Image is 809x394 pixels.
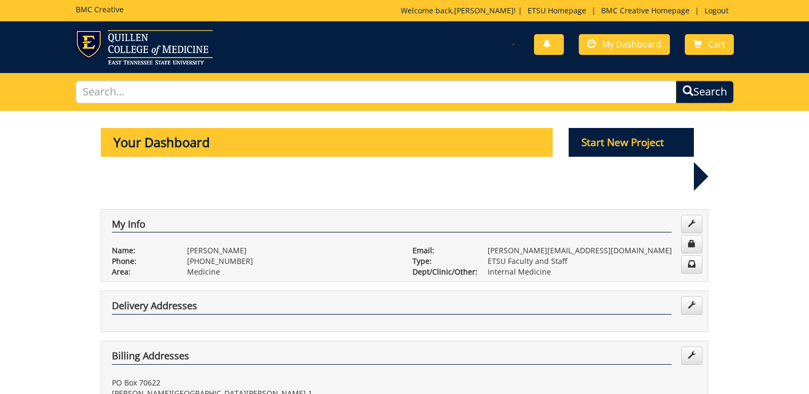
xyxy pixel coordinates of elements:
[412,267,472,277] p: Dept/Clinic/Other:
[681,235,702,253] a: Change Password
[522,5,592,15] a: ETSU Homepage
[112,267,171,277] p: Area:
[76,5,124,13] h5: BMC Creative
[488,267,697,277] p: Internal Medicine
[488,245,697,256] p: [PERSON_NAME][EMAIL_ADDRESS][DOMAIN_NAME]
[676,81,734,103] button: Search
[112,219,672,233] h4: My Info
[681,215,702,233] a: Edit Info
[454,5,514,15] a: [PERSON_NAME]
[685,34,734,55] a: Cart
[76,81,676,103] input: Search...
[112,301,672,315] h4: Delivery Addresses
[681,255,702,274] a: Change Communication Preferences
[569,138,694,148] a: Start New Project
[681,296,702,315] a: Edit Addresses
[412,256,472,267] p: Type:
[579,34,670,55] a: My Dashboard
[187,245,397,256] p: [PERSON_NAME]
[708,38,725,50] span: Cart
[187,256,397,267] p: [PHONE_NUMBER]
[112,351,672,365] h4: Billing Addresses
[412,245,472,256] p: Email:
[681,347,702,365] a: Edit Addresses
[112,245,171,256] p: Name:
[112,256,171,267] p: Phone:
[112,377,397,388] p: PO Box 70622
[101,128,553,157] p: Your Dashboard
[602,38,661,50] span: My Dashboard
[187,267,397,277] p: Medicine
[699,5,734,15] a: Logout
[569,128,694,157] p: Start New Project
[596,5,695,15] a: BMC Creative Homepage
[401,5,734,16] p: Welcome back, ! | | |
[76,30,213,65] img: ETSU logo
[488,256,697,267] p: ETSU Faculty and Staff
